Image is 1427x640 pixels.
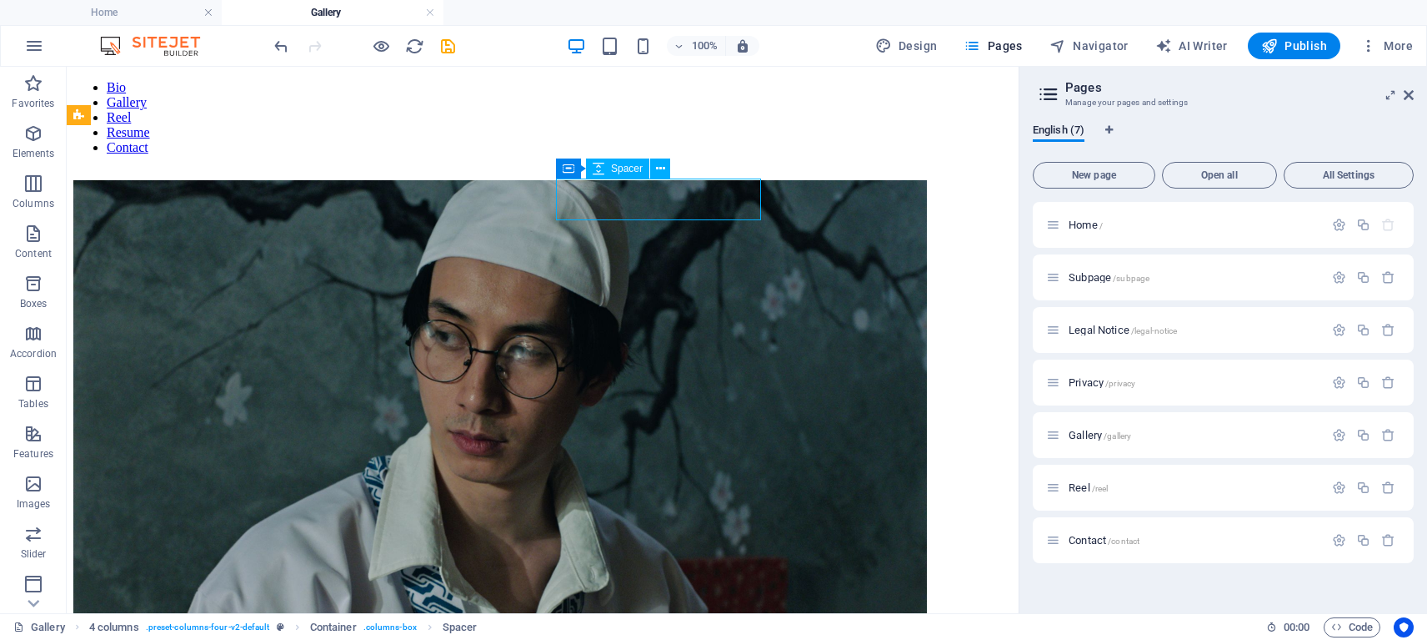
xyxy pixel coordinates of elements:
[363,617,417,637] span: . columns-box
[20,297,48,310] p: Boxes
[1033,162,1155,189] button: New page
[1394,617,1414,637] button: Usercentrics
[1356,481,1370,495] div: Duplicate
[404,36,424,56] button: reload
[1356,375,1370,390] div: Duplicate
[1248,33,1340,59] button: Publish
[1332,270,1346,285] div: Settings
[1284,617,1309,637] span: 00 00
[17,497,51,511] p: Images
[1043,33,1135,59] button: Navigator
[1295,621,1298,633] span: :
[1065,95,1380,110] h3: Manage your pages and settings
[1356,533,1370,547] div: Duplicate
[1099,221,1103,230] span: /
[1360,38,1413,54] span: More
[13,447,53,461] p: Features
[89,617,478,637] nav: breadcrumb
[1033,120,1084,144] span: English (7)
[1356,218,1370,232] div: Duplicate
[1381,428,1395,442] div: Remove
[1356,270,1370,285] div: Duplicate
[1162,162,1277,189] button: Open all
[1113,274,1149,283] span: /subpage
[1332,481,1346,495] div: Settings
[1033,123,1414,155] div: Language Tabs
[1049,38,1129,54] span: Navigator
[1064,377,1324,388] div: Privacy/privacy
[13,147,55,160] p: Elements
[1354,33,1419,59] button: More
[869,33,944,59] button: Design
[1381,218,1395,232] div: The startpage cannot be deleted
[1069,324,1177,336] span: Click to open page
[1155,38,1228,54] span: AI Writer
[1069,219,1103,231] span: Click to open page
[438,36,458,56] button: save
[964,38,1022,54] span: Pages
[735,38,750,53] i: On resize automatically adjust zoom level to fit chosen device.
[1104,431,1131,441] span: /gallery
[1356,428,1370,442] div: Duplicate
[1291,170,1406,180] span: All Settings
[1324,617,1380,637] button: Code
[1092,484,1109,493] span: /reel
[1381,481,1395,495] div: Remove
[271,36,291,56] button: undo
[15,247,52,260] p: Content
[10,347,57,360] p: Accordion
[96,36,221,56] img: Editor Logo
[1040,170,1148,180] span: New page
[1332,428,1346,442] div: Settings
[1069,534,1139,547] span: Click to open page
[1331,617,1373,637] span: Code
[1069,481,1108,494] span: Click to open page
[957,33,1029,59] button: Pages
[1332,218,1346,232] div: Settings
[1332,323,1346,337] div: Settings
[1105,379,1135,388] span: /privacy
[13,197,54,210] p: Columns
[21,547,47,561] p: Slider
[405,37,424,56] i: Reload page
[18,397,48,411] p: Tables
[667,36,726,56] button: 100%
[12,97,54,110] p: Favorites
[1069,271,1149,284] span: Click to open page
[875,38,938,54] span: Design
[310,617,357,637] span: Click to select. Double-click to edit
[1108,537,1139,546] span: /contact
[1266,617,1310,637] h6: Session time
[1069,376,1135,389] span: Click to open page
[869,33,944,59] div: Design (Ctrl+Alt+Y)
[371,36,391,56] button: Click here to leave preview mode and continue editing
[89,617,139,637] span: Click to select. Double-click to edit
[1064,482,1324,493] div: Reel/reel
[1064,325,1324,335] div: Legal Notice/legal-notice
[1064,219,1324,230] div: Home/
[1332,375,1346,390] div: Settings
[13,617,65,637] a: Click to cancel selection. Double-click to open Pages
[443,617,478,637] span: Click to select. Double-click to edit
[146,617,270,637] span: . preset-columns-four-v2-default
[1284,162,1414,189] button: All Settings
[1064,430,1324,441] div: Gallery/gallery
[1261,38,1327,54] span: Publish
[1131,326,1178,335] span: /legal-notice
[277,622,284,632] i: This element is a customizable preset
[611,164,643,174] span: Spacer
[1064,535,1324,546] div: Contact/contact
[1169,170,1269,180] span: Open all
[1149,33,1234,59] button: AI Writer
[1381,375,1395,390] div: Remove
[438,37,458,56] i: Save (Ctrl+S)
[1064,272,1324,283] div: Subpage/subpage
[692,36,719,56] h6: 100%
[1381,323,1395,337] div: Remove
[1069,429,1131,441] span: Click to open page
[222,3,443,22] h4: Gallery
[1065,80,1414,95] h2: Pages
[272,37,291,56] i: Undo: Change distance (Ctrl+Z)
[1381,270,1395,285] div: Remove
[1332,533,1346,547] div: Settings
